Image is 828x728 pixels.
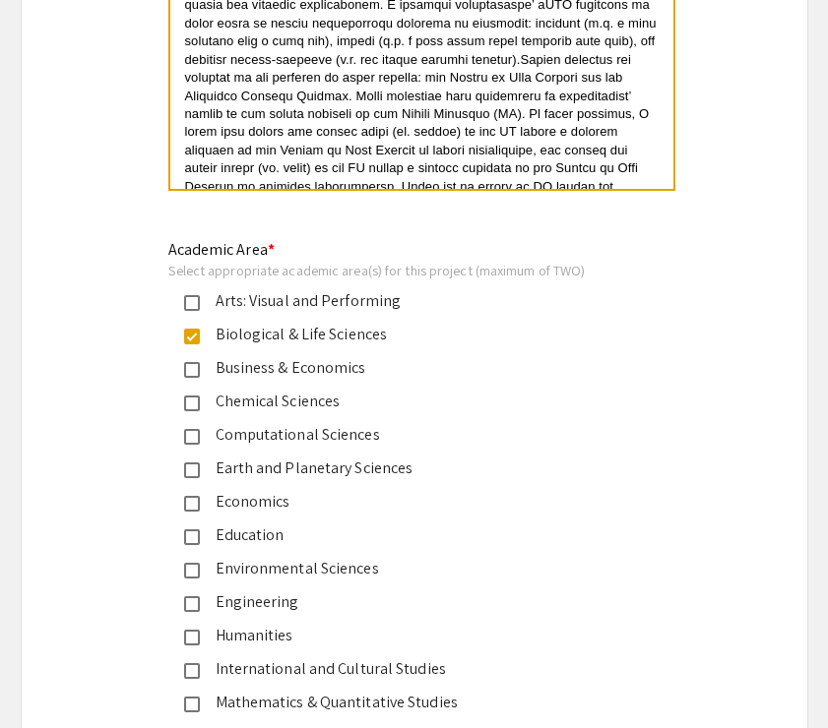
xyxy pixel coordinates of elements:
div: Humanities [200,624,613,647]
div: Arts: Visual and Performing [200,289,613,313]
div: Engineering [200,590,613,614]
div: Biological & Life Sciences [200,323,613,346]
mat-label: Academic Area [168,239,275,260]
div: Chemical Sciences [200,390,613,413]
div: Select appropriate academic area(s) for this project (maximum of TWO) [168,262,629,279]
div: Education [200,523,613,547]
div: Earth and Planetary Sciences [200,456,613,480]
iframe: Chat [15,639,84,713]
div: Computational Sciences [200,423,613,447]
div: Economics [200,490,613,514]
div: Environmental Sciences [200,557,613,580]
div: Mathematics & Quantitative Studies [200,691,613,714]
div: International and Cultural Studies [200,657,613,681]
div: Business & Economics [200,356,613,380]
